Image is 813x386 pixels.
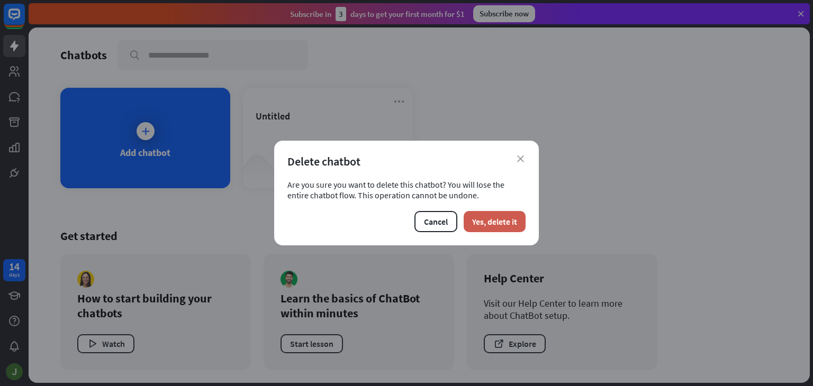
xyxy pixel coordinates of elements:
button: Yes, delete it [464,211,526,232]
button: Cancel [414,211,457,232]
i: close [517,155,524,162]
div: Delete chatbot [287,154,526,169]
div: Are you sure you want to delete this chatbot? You will lose the entire chatbot flow. This operati... [287,179,526,200]
button: Open LiveChat chat widget [8,4,40,36]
